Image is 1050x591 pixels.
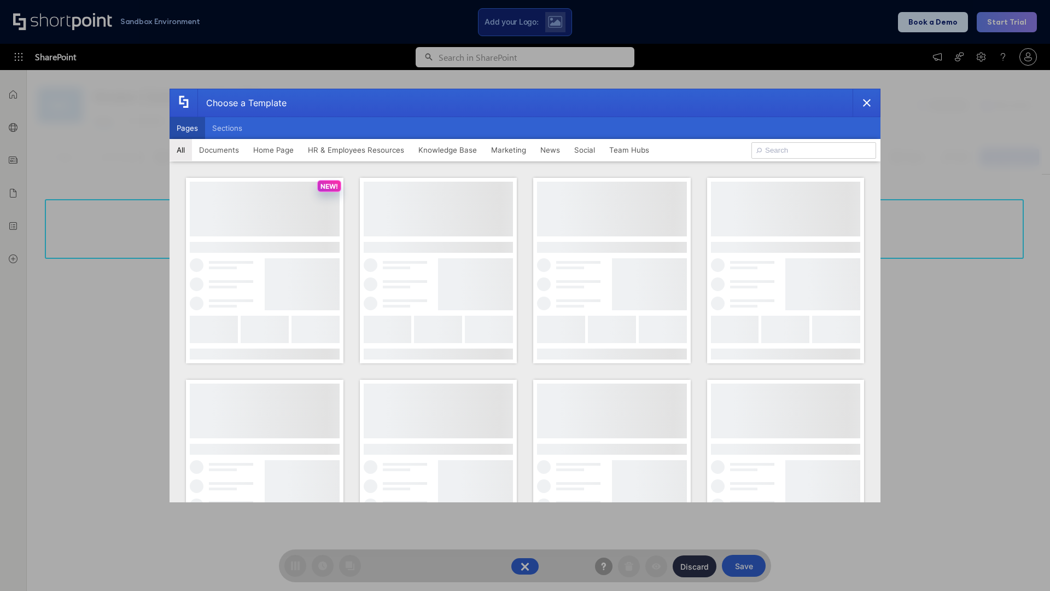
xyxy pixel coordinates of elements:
button: Knowledge Base [411,139,484,161]
button: HR & Employees Resources [301,139,411,161]
button: Marketing [484,139,533,161]
button: Documents [192,139,246,161]
button: All [170,139,192,161]
button: Home Page [246,139,301,161]
button: Sections [205,117,249,139]
button: News [533,139,567,161]
div: Choose a Template [197,89,287,117]
iframe: Chat Widget [995,538,1050,591]
input: Search [751,142,876,159]
button: Team Hubs [602,139,656,161]
button: Pages [170,117,205,139]
button: Social [567,139,602,161]
p: NEW! [320,182,338,190]
div: template selector [170,89,880,502]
